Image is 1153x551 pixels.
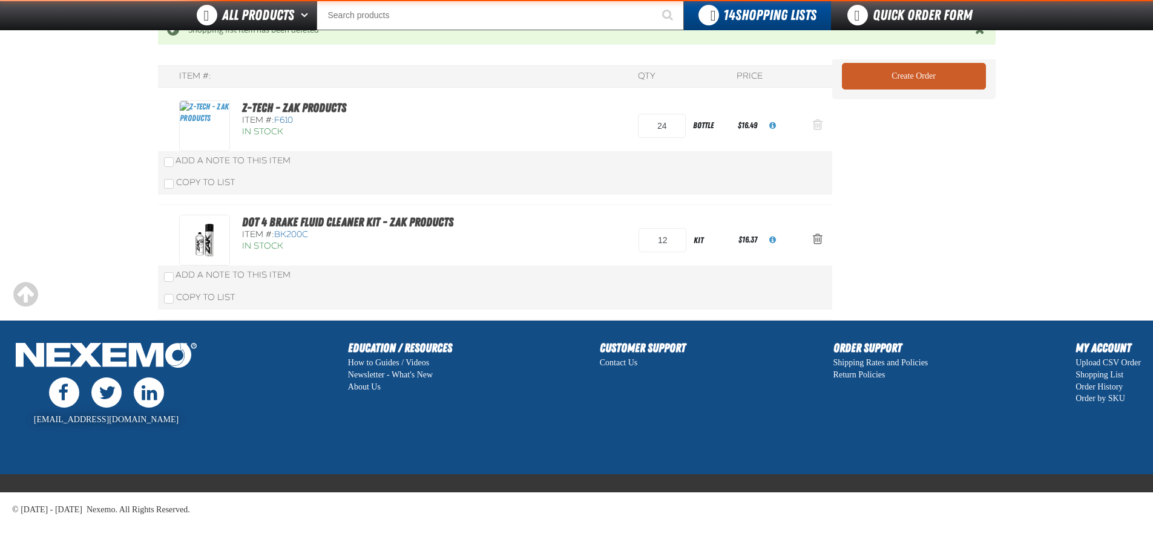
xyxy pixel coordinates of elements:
[760,227,786,253] button: View All Prices for BK200C
[348,358,429,367] a: How to Guides / Videos
[738,120,757,130] span: $16.49
[164,177,235,187] label: Copy To List
[274,115,293,125] span: F610
[638,114,686,138] input: Product Quantity
[738,235,757,244] span: $16.37
[1076,394,1125,403] a: Order by SKU
[760,112,786,139] button: View All Prices for F610
[348,370,433,379] a: Newsletter - What's New
[1076,339,1141,357] h2: My Account
[723,7,816,24] span: Shopping Lists
[12,339,200,374] img: Nexemo Logo
[242,215,453,229] a: DOT 4 Brake Fluid Cleaner Kit - ZAK Products
[176,270,291,280] span: Add a Note to This Item
[164,157,174,167] input: Add a Note to This Item
[803,112,832,139] button: Action Remove Z-Tech - ZAK Products from Zak 5.21.2025
[1076,382,1123,391] a: Order History
[638,71,655,82] div: QTY
[164,292,235,302] label: Copy To List
[34,415,179,424] a: [EMAIL_ADDRESS][DOMAIN_NAME]
[737,71,763,82] div: Price
[833,358,928,367] a: Shipping Rates and Policies
[176,155,291,166] span: Add a Note to This Item
[833,370,885,379] a: Return Policies
[348,382,381,391] a: About Us
[242,229,470,241] div: Item #:
[274,229,308,240] span: BK200C
[639,228,686,252] input: Product Quantity
[179,71,211,82] div: Item #:
[164,272,174,282] input: Add a Note to This Item
[1076,358,1141,367] a: Upload CSV Order
[600,358,638,367] a: Contact Us
[686,227,736,254] div: kit
[242,100,346,115] a: Z-Tech - ZAK Products
[803,227,832,253] button: Action Remove DOT 4 Brake Fluid Cleaner Kit - ZAK Products from Zak 5.21.2025
[222,4,294,26] span: All Products
[242,126,470,138] div: In Stock
[348,339,452,357] h2: Education / Resources
[723,7,735,24] strong: 14
[842,63,986,90] a: Create Order
[164,294,174,304] input: Copy To List
[686,112,735,139] div: bottle
[12,281,39,308] div: Scroll to the top
[600,339,686,357] h2: Customer Support
[1076,370,1123,379] a: Shopping List
[242,241,470,252] div: In Stock
[833,339,928,357] h2: Order Support
[164,179,174,189] input: Copy To List
[242,115,470,126] div: Item #:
